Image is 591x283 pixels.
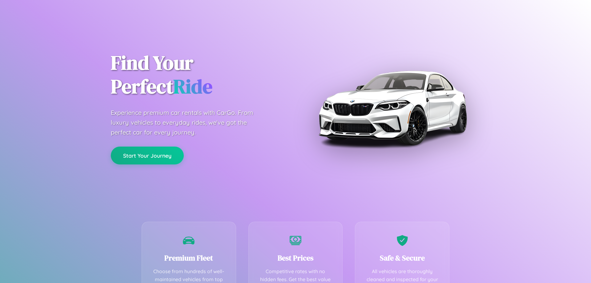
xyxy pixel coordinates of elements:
[173,73,212,100] span: Ride
[364,253,440,263] h3: Safe & Secure
[111,108,265,137] p: Experience premium car rentals with CarGo. From luxury vehicles to everyday rides, we've got the ...
[316,31,469,185] img: Premium BMW car rental vehicle
[151,253,227,263] h3: Premium Fleet
[111,51,286,99] h1: Find Your Perfect
[111,147,184,164] button: Start Your Journey
[258,253,333,263] h3: Best Prices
